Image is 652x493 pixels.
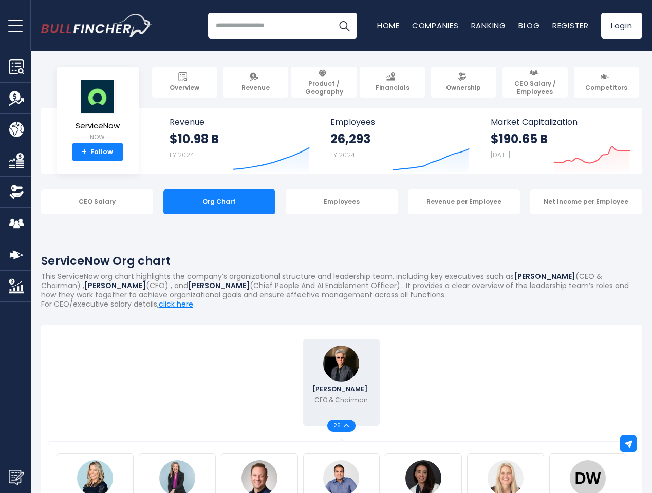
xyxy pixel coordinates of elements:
div: Org Chart [163,189,275,214]
a: Blog [518,20,540,31]
span: 25 [333,423,344,428]
p: For CEO/executive salary details, . [41,299,642,309]
span: Revenue [241,84,270,92]
a: CEO Salary / Employees [502,67,568,98]
b: [PERSON_NAME] [188,280,250,291]
strong: 26,293 [330,131,370,147]
a: Revenue [223,67,288,98]
a: Companies [412,20,459,31]
span: CEO Salary / Employees [507,80,563,96]
img: Bill McDermott [323,346,359,382]
small: FY 2024 [170,150,194,159]
a: Product / Geography [291,67,357,98]
h1: ServiceNow Org chart [41,253,642,270]
div: Revenue per Employee [408,189,520,214]
span: Market Capitalization [491,117,630,127]
a: Financials [360,67,425,98]
strong: + [82,147,87,157]
div: Net Income per Employee [530,189,642,214]
span: Financials [376,84,409,92]
b: [PERSON_NAME] [84,280,146,291]
small: FY 2024 [330,150,355,159]
div: Employees [286,189,398,214]
a: Home [377,20,400,31]
a: Login [601,13,642,39]
a: Employees 26,293 FY 2024 [320,108,480,174]
small: [DATE] [491,150,510,159]
img: Bullfincher logo [41,14,152,37]
a: Competitors [574,67,639,98]
strong: $190.65 B [491,131,548,147]
span: Revenue [170,117,310,127]
span: Product / Geography [296,80,352,96]
a: Revenue $10.98 B FY 2024 [159,108,320,174]
a: +Follow [72,143,123,161]
span: Ownership [446,84,481,92]
span: Competitors [585,84,627,92]
span: [PERSON_NAME] [312,386,370,392]
a: Go to homepage [41,14,152,37]
a: Market Capitalization $190.65 B [DATE] [480,108,641,174]
div: CEO Salary [41,189,153,214]
a: Register [552,20,589,31]
b: [PERSON_NAME] [514,271,575,281]
a: ServiceNow NOW [75,79,120,143]
small: NOW [76,132,120,142]
span: Employees [330,117,470,127]
a: Overview [152,67,217,98]
p: This ServiceNow org chart highlights the company’s organizational structure and leadership team, ... [41,272,642,300]
strong: $10.98 B [170,131,219,147]
button: Search [331,13,357,39]
img: Ownership [9,184,24,200]
a: Ownership [431,67,496,98]
a: Bill McDermott [PERSON_NAME] CEO & Chairman 25 [303,339,380,426]
a: Ranking [471,20,506,31]
a: click here [159,299,193,309]
span: Overview [170,84,199,92]
p: CEO & Chairman [314,395,368,405]
span: ServiceNow [76,122,120,130]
